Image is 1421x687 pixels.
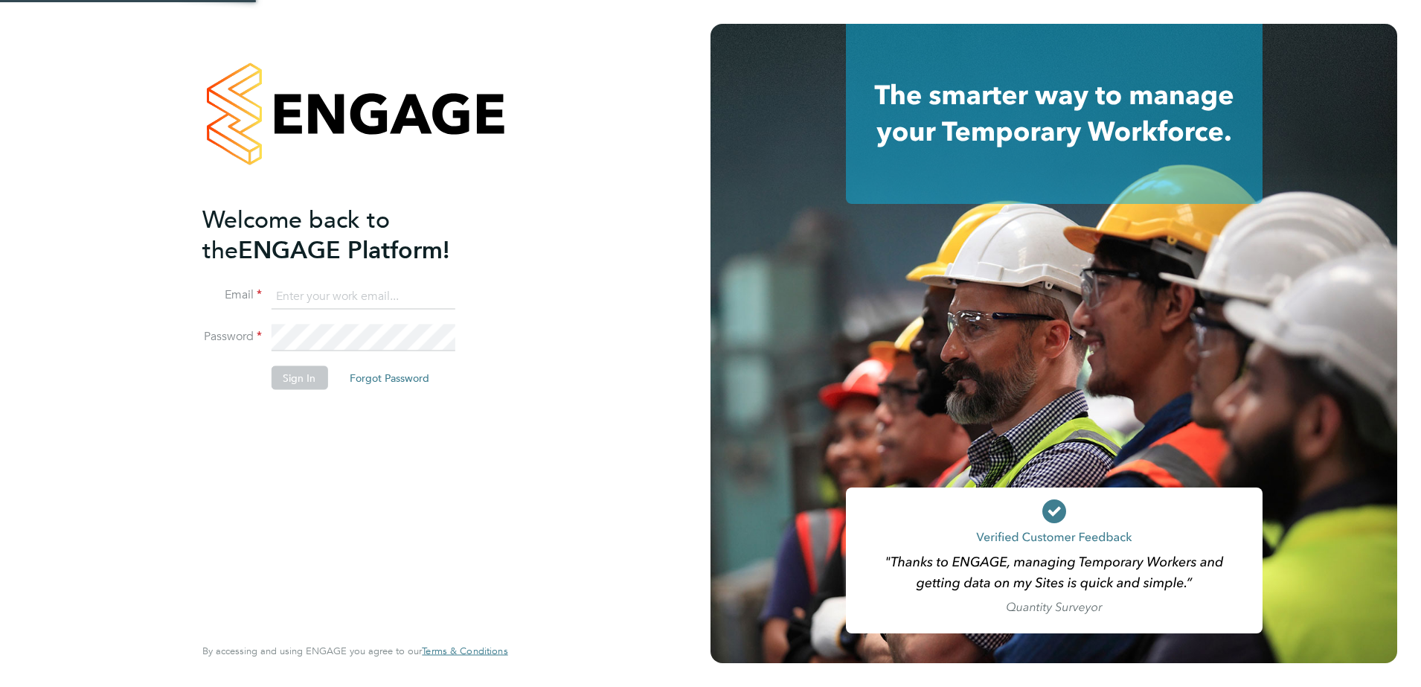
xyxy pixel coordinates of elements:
input: Enter your work email... [271,283,455,310]
label: Password [202,329,262,345]
span: Terms & Conditions [422,645,507,657]
span: Welcome back to the [202,205,390,264]
button: Forgot Password [338,366,441,390]
label: Email [202,287,262,303]
span: By accessing and using ENGAGE you agree to our [202,645,507,657]
button: Sign In [271,366,327,390]
a: Terms & Conditions [422,645,507,657]
h2: ENGAGE Platform! [202,204,493,265]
